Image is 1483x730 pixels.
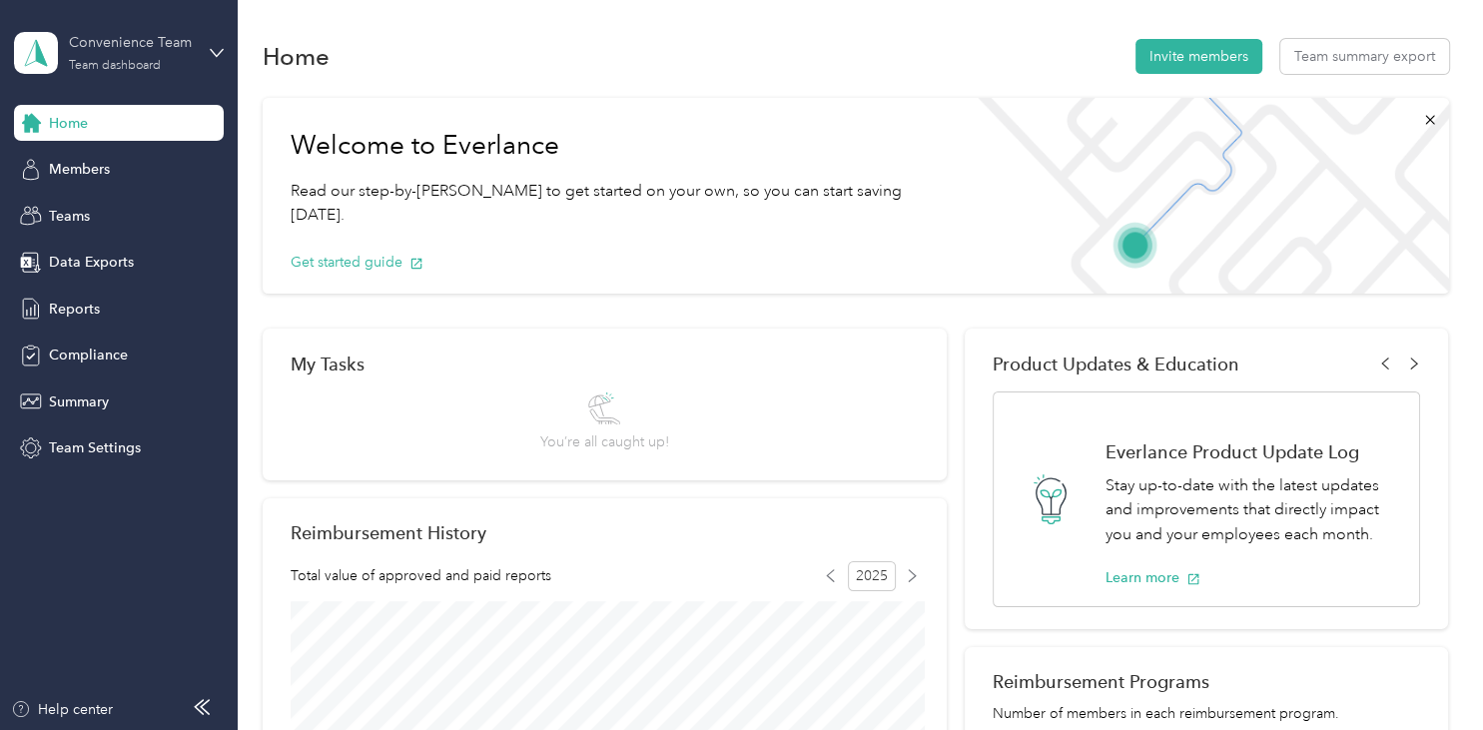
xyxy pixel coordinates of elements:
[11,699,113,720] button: Help center
[69,32,194,53] div: Convenience Team
[291,354,920,374] div: My Tasks
[993,703,1421,724] p: Number of members in each reimbursement program.
[993,354,1239,374] span: Product Updates & Education
[49,437,141,458] span: Team Settings
[291,565,551,586] span: Total value of approved and paid reports
[1106,567,1200,588] button: Learn more
[263,46,330,67] h1: Home
[49,113,88,134] span: Home
[49,299,100,320] span: Reports
[69,60,161,72] div: Team dashboard
[540,431,669,452] span: You’re all caught up!
[49,206,90,227] span: Teams
[291,130,931,162] h1: Welcome to Everlance
[49,159,110,180] span: Members
[993,671,1421,692] h2: Reimbursement Programs
[1106,441,1399,462] h1: Everlance Product Update Log
[49,345,128,365] span: Compliance
[49,391,109,412] span: Summary
[1371,618,1483,730] iframe: Everlance-gr Chat Button Frame
[49,252,134,273] span: Data Exports
[291,179,931,228] p: Read our step-by-[PERSON_NAME] to get started on your own, so you can start saving [DATE].
[291,522,486,543] h2: Reimbursement History
[1280,39,1449,74] button: Team summary export
[1135,39,1262,74] button: Invite members
[848,561,896,591] span: 2025
[291,252,423,273] button: Get started guide
[959,98,1449,294] img: Welcome to everlance
[1106,473,1399,547] p: Stay up-to-date with the latest updates and improvements that directly impact you and your employ...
